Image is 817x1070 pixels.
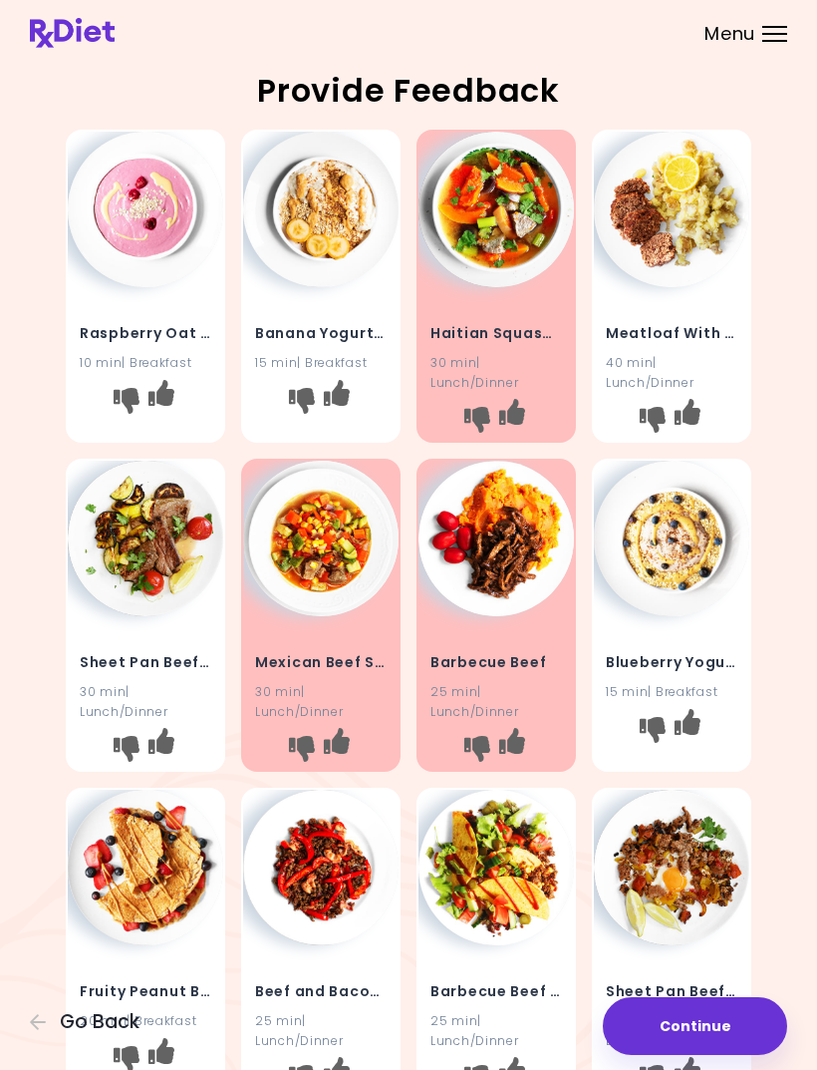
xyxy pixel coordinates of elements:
button: I like this recipe [496,404,528,436]
button: Continue [603,997,787,1055]
button: I like this recipe [145,385,177,417]
h4: Mexican Beef Soup [255,646,387,678]
span: Go Back [60,1011,139,1033]
button: I like this recipe [672,404,703,436]
div: 10 min | Breakfast [80,353,211,372]
h4: Barbecue Beef Tacos [430,975,562,1007]
h4: Banana Yogurt Oats [255,317,387,349]
button: I like this recipe [496,733,528,765]
div: 25 min | Lunch/Dinner [255,1011,387,1049]
button: I like this recipe [672,713,703,745]
button: I don't like this recipe [461,733,493,765]
div: 30 min | Lunch/Dinner [255,682,387,720]
button: I like this recipe [321,385,353,417]
img: RxDiet [30,18,115,48]
div: 30 min | Lunch/Dinner [606,1011,737,1049]
button: I don't like this recipe [111,385,142,417]
button: I like this recipe [321,733,353,765]
h4: Beef and Bacon Saute [255,975,387,1007]
h4: Meatloaf With Mashed Potatoes [606,317,737,349]
div: 30 min | Lunch/Dinner [80,682,211,720]
h2: Provide Feedback [30,75,787,107]
button: I don't like this recipe [286,733,318,765]
h4: Sheet Pan Beef & Eggs [606,975,737,1007]
button: I don't like this recipe [637,404,669,436]
button: I don't like this recipe [637,713,669,745]
div: 40 min | Lunch/Dinner [606,353,737,391]
span: Menu [704,25,755,43]
div: 30 min | Lunch/Dinner [430,353,562,391]
div: 25 min | Lunch/Dinner [430,1011,562,1049]
h4: Barbecue Beef [430,646,562,678]
h4: Raspberry Oat Smoothie [80,317,211,349]
h4: Haitian Squash Soup [430,317,562,349]
h4: Blueberry Yogurt Oats [606,646,737,678]
div: 15 min | Breakfast [606,682,737,701]
button: I don't like this recipe [461,404,493,436]
h4: Fruity Peanut Butter Crepes [80,975,211,1007]
div: 15 min | Breakfast [255,353,387,372]
button: I don't like this recipe [286,385,318,417]
button: I don't like this recipe [111,733,142,765]
button: I like this recipe [145,733,177,765]
div: 25 min | Lunch/Dinner [430,682,562,720]
button: Go Back [30,1011,149,1033]
h4: Sheet Pan Beef Steak [80,646,211,678]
